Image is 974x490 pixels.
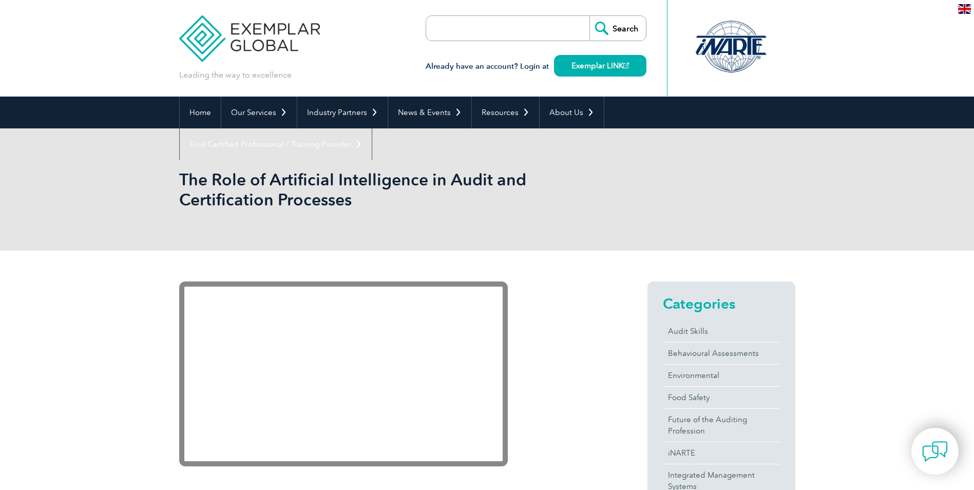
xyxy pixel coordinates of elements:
[180,97,221,128] a: Home
[554,55,646,77] a: Exemplar LINK
[221,97,297,128] a: Our Services
[663,343,780,364] a: Behavioural Assessments
[179,169,574,210] h1: The Role of Artificial Intelligence in Audit and Certification Processes
[388,97,471,128] a: News & Events
[180,128,372,160] a: Find Certified Professional / Training Provider
[297,97,388,128] a: Industry Partners
[663,409,780,442] a: Future of the Auditing Profession
[663,442,780,464] a: iNARTE
[663,295,780,312] h2: Categories
[589,16,646,41] input: Search
[663,321,780,342] a: Audit Skills
[958,4,971,14] img: en
[472,97,539,128] a: Resources
[179,69,292,81] p: Leading the way to excellence
[663,365,780,386] a: Environmental
[426,60,646,73] h3: Already have an account? Login at
[922,439,948,464] img: contact-chat.png
[623,63,629,68] img: open_square.png
[540,97,604,128] a: About Us
[663,387,780,408] a: Food Safety
[179,281,508,466] iframe: YouTube video player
